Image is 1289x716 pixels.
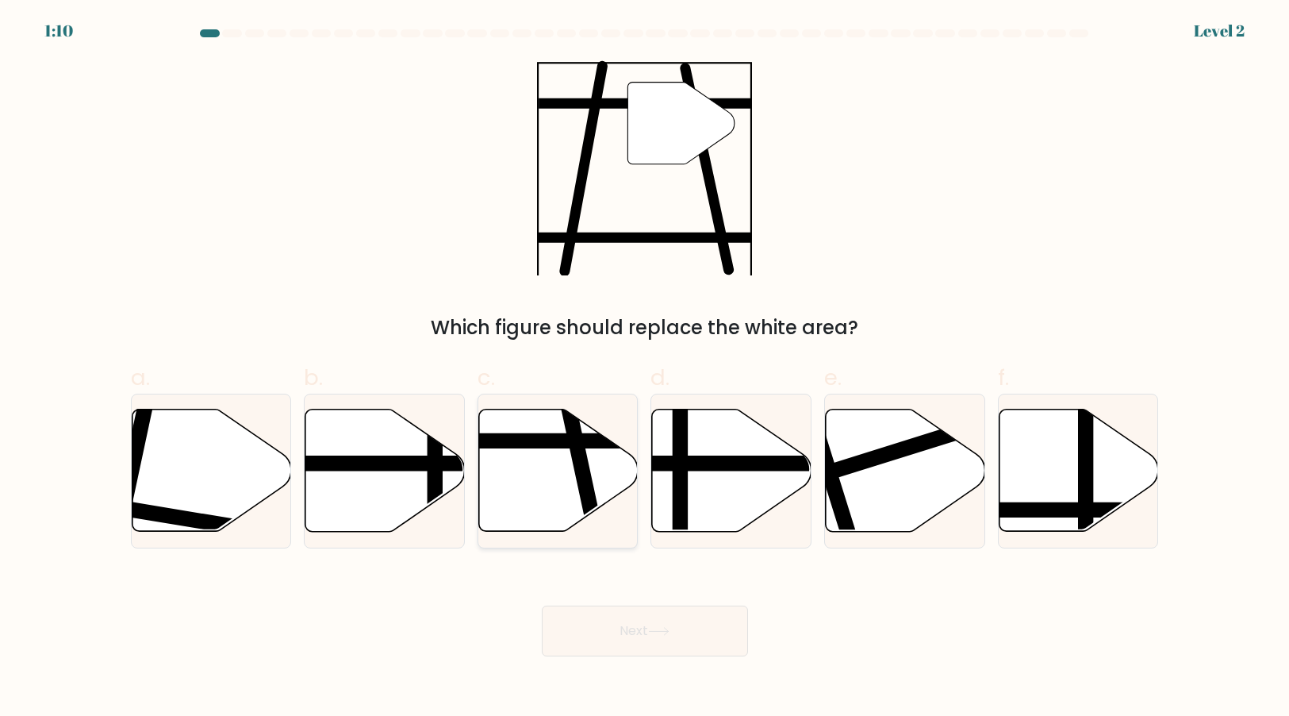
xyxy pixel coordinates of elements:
[304,362,323,393] span: b.
[1194,19,1245,43] div: Level 2
[627,83,734,164] g: "
[998,362,1009,393] span: f.
[131,362,150,393] span: a.
[542,606,748,656] button: Next
[824,362,842,393] span: e.
[650,362,669,393] span: d.
[478,362,495,393] span: c.
[44,19,73,43] div: 1:10
[140,314,1149,342] div: Which figure should replace the white area?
